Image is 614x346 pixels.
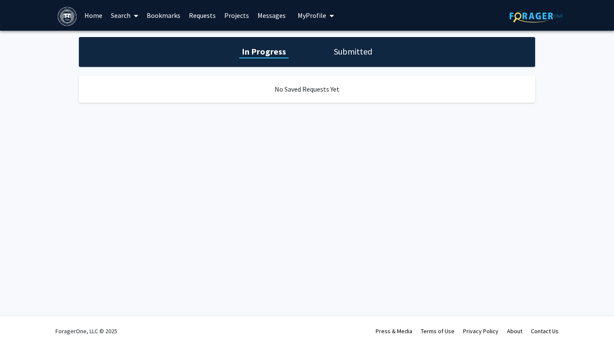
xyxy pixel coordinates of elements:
h1: Submitted [331,46,375,58]
a: Home [80,0,107,30]
a: Terms of Use [421,327,455,335]
a: Requests [185,0,220,30]
a: Projects [220,0,253,30]
div: ForagerOne, LLC © 2025 [55,316,117,346]
iframe: Chat [6,308,36,340]
a: Messages [253,0,290,30]
a: Privacy Policy [463,327,498,335]
img: ForagerOne Logo [510,9,563,23]
h1: In Progress [239,46,289,58]
span: My Profile [298,11,326,20]
a: Search [107,0,142,30]
a: Contact Us [531,327,559,335]
a: About [507,327,522,335]
a: Press & Media [376,327,412,335]
a: Bookmarks [142,0,185,30]
img: Brandeis University Logo [58,7,77,26]
div: No Saved Requests Yet [79,75,535,103]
